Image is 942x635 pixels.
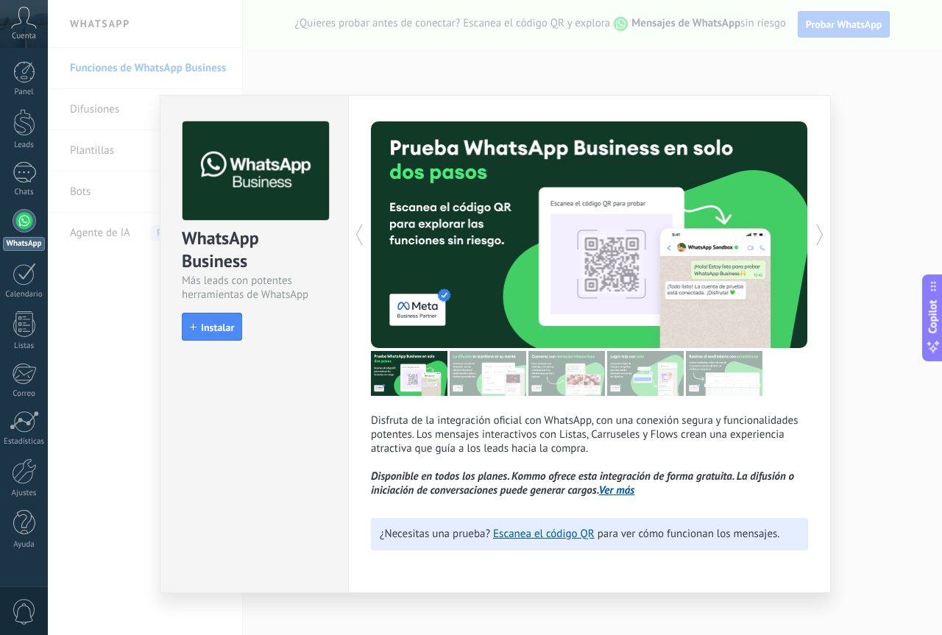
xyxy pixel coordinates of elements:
i: Disponible en todos los planes. Kommo ofrece esta integración de forma gratuita. La difusión o in... [371,469,794,497]
img: tour_image_cc27419dad425b0ae96c2716632553fa.png [450,351,526,396]
div: WhatsApp [3,237,45,251]
div: Ajustes [3,489,46,498]
div: Leads [3,141,46,150]
div: WhatsApp Business [182,227,327,274]
img: tour_image_cc377002d0016b7ebaeb4dbe65cb2175.png [686,351,762,396]
div: Estadísticas [3,437,46,447]
a: Escanea el código QR [493,527,595,541]
span: Copilot [926,299,941,333]
img: logo_main.png [183,121,329,221]
img: tour_image_7a4924cebc22ed9e3259523e50fe4fd6.png [371,351,447,396]
img: tour_image_62c9952fc9cf984da8d1d2aa2c453724.png [607,351,684,396]
a: Ver más [599,483,635,497]
span: ¿Necesitas una prueba? [380,527,490,541]
span: para ver cómo funcionan los mensajes. [598,527,780,541]
div: Ayuda [3,540,46,550]
span: Cuenta [12,32,36,41]
div: Calendario [3,290,46,299]
div: Listas [3,341,46,351]
button: Instalar [182,313,242,341]
div: Correo [3,389,46,399]
img: tour_image_1009fe39f4f058b759f0df5a2b7f6f06.png [528,351,605,396]
div: Panel [3,88,46,97]
span: Instalar [201,322,234,333]
div: Más leads con potentes herramientas de WhatsApp [182,274,327,302]
div: Chats [3,188,46,197]
p: Disfruta de la integración oficial con WhatsApp, con una conexión segura y funcionalidades potent... [371,414,808,497]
